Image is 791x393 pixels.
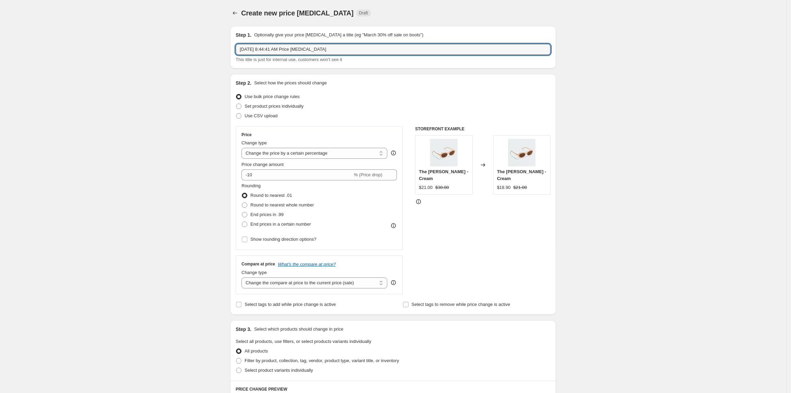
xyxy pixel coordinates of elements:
[250,193,292,198] span: Round to nearest .01
[245,348,268,354] span: All products
[278,262,336,267] button: What's the compare at price?
[236,326,251,333] h2: Step 3.
[254,326,343,333] p: Select which products should change in price
[241,270,267,275] span: Change type
[236,32,251,38] h2: Step 1.
[415,126,551,132] h6: STOREFRONT EXAMPLE
[236,80,251,86] h2: Step 2.
[513,184,527,191] strike: $21.00
[241,132,251,138] h3: Price
[245,302,336,307] span: Select tags to add while price change is active
[236,44,551,55] input: 30% off holiday sale
[241,169,352,180] input: -15
[359,10,368,16] span: Draft
[497,184,511,191] div: $18.90
[245,94,299,99] span: Use bulk price change rules
[419,184,433,191] div: $21.00
[245,104,304,109] span: Set product prices individually
[354,172,382,177] span: % (Price drop)
[250,202,314,207] span: Round to nearest whole number
[236,57,342,62] span: This title is just for internal use, customers won't see it
[435,184,449,191] strike: $30.00
[230,8,240,18] button: Price change jobs
[245,368,313,373] span: Select product variants individually
[245,113,278,118] span: Use CSV upload
[236,386,551,392] h6: PRICE CHANGE PREVIEW
[508,139,535,166] img: 220915_LuvLou_Product29_2afac0c1-cced-426e-aeab-327d20b3aa10_80x.jpg
[412,302,510,307] span: Select tags to remove while price change is active
[390,279,397,286] div: help
[419,169,468,181] span: The [PERSON_NAME] - Cream
[250,237,316,242] span: Show rounding direction options?
[250,222,311,227] span: End prices in a certain number
[430,139,458,166] img: 220915_LuvLou_Product29_2afac0c1-cced-426e-aeab-327d20b3aa10_80x.jpg
[245,358,399,363] span: Filter by product, collection, tag, vendor, product type, variant title, or inventory
[250,212,284,217] span: End prices in .99
[241,162,284,167] span: Price change amount
[241,9,354,17] span: Create new price [MEDICAL_DATA]
[241,183,261,188] span: Rounding
[390,150,397,156] div: help
[254,32,423,38] p: Optionally give your price [MEDICAL_DATA] a title (eg "March 30% off sale on boots")
[254,80,327,86] p: Select how the prices should change
[497,169,546,181] span: The [PERSON_NAME] - Cream
[241,261,275,267] h3: Compare at price
[241,140,267,145] span: Change type
[236,339,371,344] span: Select all products, use filters, or select products variants individually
